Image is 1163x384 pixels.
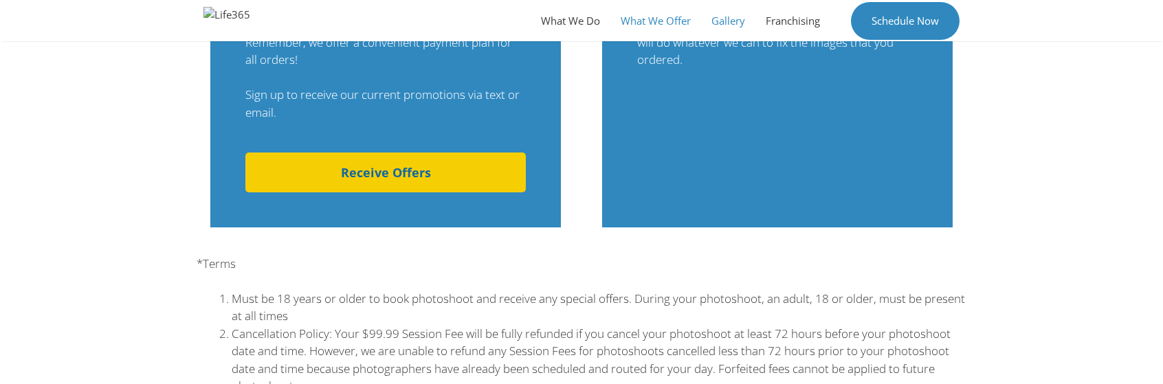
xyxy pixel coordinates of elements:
[245,153,526,192] a: Receive Offers
[851,2,960,40] a: Schedule Now
[245,86,526,121] p: Sign up to receive our current promotions via text or email.
[197,255,966,273] p: *Terms
[341,166,431,179] span: Receive Offers
[232,290,966,325] li: Must be 18 years or older to book photoshoot and receive any special offers. During your photosho...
